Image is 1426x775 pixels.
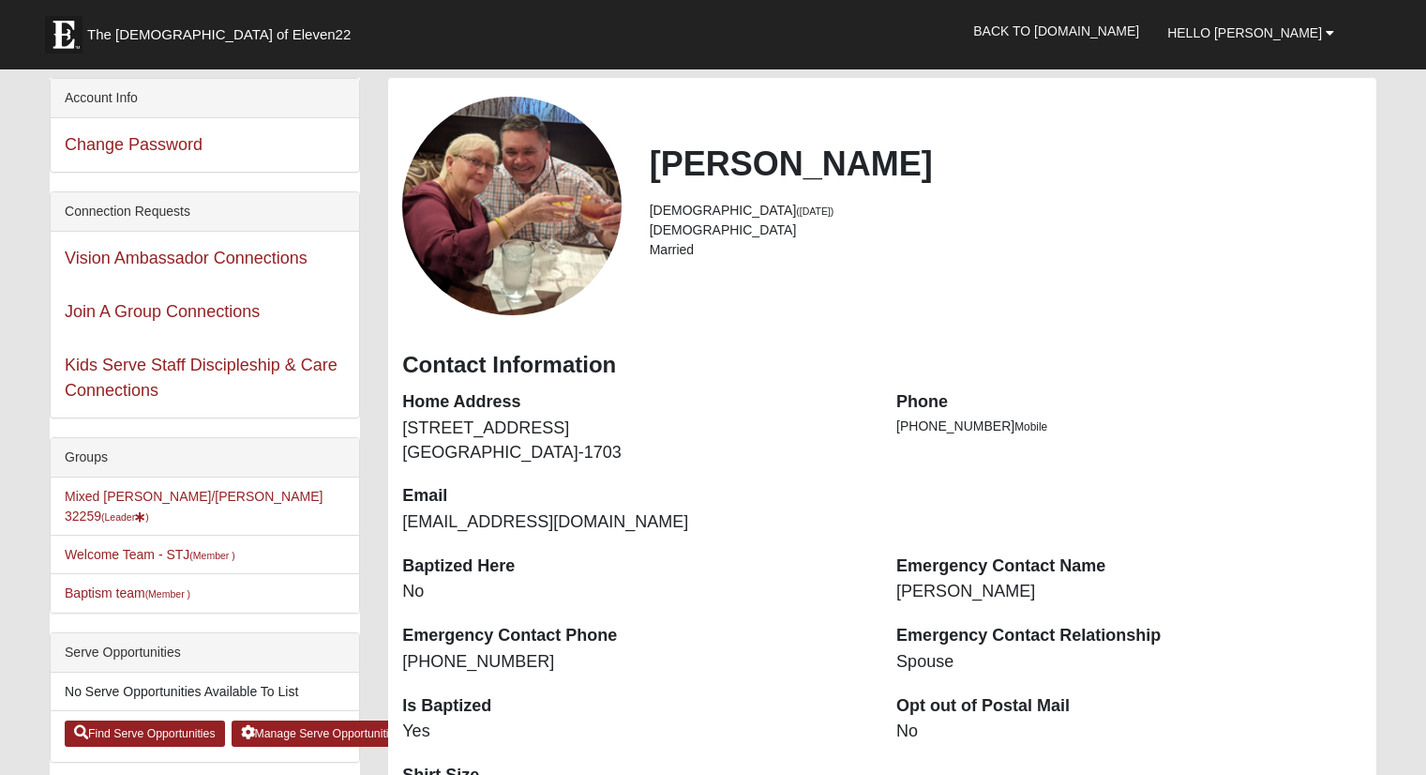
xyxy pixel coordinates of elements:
a: Kids Serve Staff Discipleship & Care Connections [65,356,338,400]
dd: No [402,580,868,604]
li: [PHONE_NUMBER] [896,417,1362,436]
li: [DEMOGRAPHIC_DATA] [650,201,1362,220]
small: (Leader ) [101,511,149,523]
h2: [PERSON_NAME] [650,144,1362,184]
img: Eleven22 logo [45,16,83,53]
div: Connection Requests [51,192,359,232]
a: Manage Serve Opportunities [232,721,411,747]
dt: Home Address [402,390,868,415]
span: The [DEMOGRAPHIC_DATA] of Eleven22 [87,25,351,44]
dt: Email [402,484,868,509]
a: View Fullsize Photo [402,97,621,315]
a: Welcome Team - STJ(Member ) [65,547,235,562]
small: (Member ) [189,550,234,561]
li: [DEMOGRAPHIC_DATA] [650,220,1362,240]
dt: Phone [896,390,1362,415]
a: Join A Group Connections [65,302,260,321]
dt: Is Baptized [402,694,868,719]
a: Baptism team(Member ) [65,585,190,600]
a: Vision Ambassador Connections [65,249,308,267]
dd: [EMAIL_ADDRESS][DOMAIN_NAME] [402,510,868,535]
dd: Yes [402,720,868,744]
h3: Contact Information [402,352,1362,379]
dt: Baptized Here [402,555,868,579]
a: Back to [DOMAIN_NAME] [959,8,1153,54]
dt: Emergency Contact Name [896,555,1362,579]
div: Groups [51,438,359,478]
small: (Member ) [145,588,190,600]
a: Mixed [PERSON_NAME]/[PERSON_NAME] 32259(Leader) [65,489,323,524]
li: No Serve Opportunities Available To List [51,673,359,711]
dt: Emergency Contact Phone [402,624,868,648]
a: Hello [PERSON_NAME] [1153,9,1348,56]
dd: Spouse [896,650,1362,675]
dt: Opt out of Postal Mail [896,694,1362,719]
dd: [PHONE_NUMBER] [402,650,868,675]
a: The [DEMOGRAPHIC_DATA] of Eleven22 [36,7,411,53]
div: Account Info [51,79,359,118]
small: ([DATE]) [796,205,833,217]
dd: No [896,720,1362,744]
a: Find Serve Opportunities [65,721,225,747]
span: Hello [PERSON_NAME] [1167,25,1322,40]
dt: Emergency Contact Relationship [896,624,1362,648]
li: Married [650,240,1362,260]
dd: [STREET_ADDRESS] [GEOGRAPHIC_DATA]-1703 [402,417,868,464]
dd: [PERSON_NAME] [896,580,1362,604]
a: Change Password [65,135,203,154]
span: Mobile [1014,420,1047,433]
div: Serve Opportunities [51,633,359,673]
